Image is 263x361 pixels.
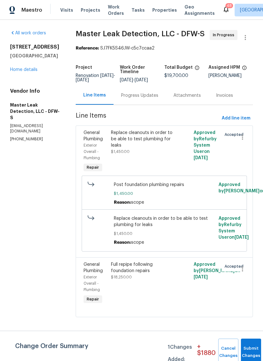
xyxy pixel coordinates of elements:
h2: [STREET_ADDRESS] [10,44,61,50]
span: [DATE] [194,275,208,279]
span: Reason: [114,240,131,245]
span: Accepted [225,263,246,270]
button: Add line item [219,113,253,124]
h5: Assigned HPM [208,65,240,70]
span: Master Leak Detection, LLC - DFW-S [76,30,205,38]
span: The total cost of line items that have been proposed by Opendoor. This sum includes line items th... [195,65,200,73]
a: Home details [10,67,38,72]
span: [DATE] [194,156,208,160]
div: SJ7FK5S46JW-c5c7ccaa2 [76,45,253,51]
div: [PERSON_NAME] [208,73,253,78]
p: [PHONE_NUMBER] [10,137,61,142]
div: Progress Updates [121,92,158,99]
span: Exterior Overall - Plumbing [84,275,100,292]
span: The hpm assigned to this work order. [242,65,247,73]
span: Line Items [76,113,219,124]
span: Reason: [114,200,131,205]
span: Tasks [131,8,145,12]
div: Invoices [216,92,233,99]
span: [DATE] [135,78,148,82]
span: $1,450.00 [111,150,130,154]
div: Replace cleanouts in order to be able to test plumbing for leaks [111,130,176,148]
span: - [120,78,148,82]
h4: Vendor Info [10,88,61,94]
span: [DATE] [100,73,114,78]
span: Exterior Overall - Plumbing [84,143,100,160]
span: - [76,73,115,82]
span: [DATE] [76,78,89,82]
span: Projects [81,7,100,13]
div: Full repipe following foundation repairs [111,261,176,274]
b: Reference: [76,46,99,50]
span: $1,450.00 [114,190,215,197]
span: [DATE] [120,78,133,82]
span: scope [131,240,144,245]
h5: [GEOGRAPHIC_DATA] [10,53,61,59]
span: $19,700.00 [164,73,188,78]
h5: Project [76,65,92,70]
div: 48 [227,3,232,9]
div: Attachments [173,92,201,99]
a: All work orders [10,31,46,35]
h5: Work Order Timeline [120,65,164,74]
span: Approved by [PERSON_NAME] on [194,262,240,279]
span: General Plumbing [84,262,103,273]
span: Post foundation plumbing repairs [114,182,215,188]
span: Renovation [76,73,115,82]
span: $18,250.00 [111,275,132,279]
span: Approved by Refurby System User on [219,216,249,240]
span: [DATE] [235,235,249,240]
span: General Plumbing [84,131,103,141]
p: [EMAIL_ADDRESS][DOMAIN_NAME] [10,123,61,134]
span: Approved by Refurby System User on [194,131,217,160]
span: Geo Assignments [184,4,215,16]
span: Accepted [225,131,246,138]
span: Properties [152,7,177,13]
span: Replace cleanouts in order to be able to test plumbing for leaks [114,215,215,228]
span: In Progress [213,32,237,38]
span: Visits [60,7,73,13]
span: Repair [84,164,102,171]
span: Work Orders [108,4,124,16]
h5: Total Budget [164,65,193,70]
span: $1,450.00 [114,230,215,237]
span: Repair [84,296,102,302]
span: Add line item [222,114,250,122]
h5: Master Leak Detection, LLC - DFW-S [10,102,61,121]
div: Line Items [83,92,106,98]
span: scope [131,200,144,205]
span: Maestro [21,7,42,13]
